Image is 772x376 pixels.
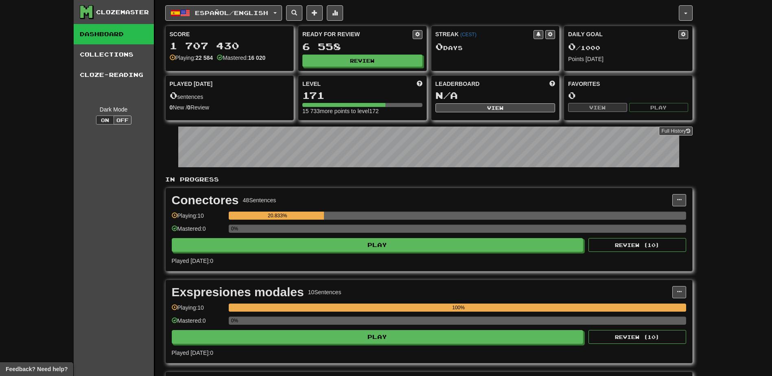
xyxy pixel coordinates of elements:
[588,330,686,344] button: Review (10)
[243,196,276,204] div: 48 Sentences
[172,258,213,264] span: Played [DATE]: 0
[568,30,678,39] div: Daily Goal
[170,41,290,51] div: 1 707 430
[302,80,321,88] span: Level
[172,304,225,317] div: Playing: 10
[172,330,584,344] button: Play
[302,30,413,38] div: Ready for Review
[302,90,422,101] div: 171
[306,5,323,21] button: Add sentence to collection
[435,41,443,52] span: 0
[170,104,173,111] strong: 0
[435,80,480,88] span: Leaderboard
[172,225,225,238] div: Mastered: 0
[302,55,422,67] button: Review
[568,55,688,63] div: Points [DATE]
[568,44,600,51] span: / 1000
[96,8,149,16] div: Clozemaster
[96,116,114,125] button: On
[435,42,555,52] div: Day s
[327,5,343,21] button: More stats
[231,304,686,312] div: 100%
[74,24,154,44] a: Dashboard
[114,116,131,125] button: Off
[172,212,225,225] div: Playing: 10
[308,288,341,296] div: 10 Sentences
[435,90,458,101] span: N/A
[170,54,213,62] div: Playing:
[74,44,154,65] a: Collections
[659,127,692,136] a: Full History
[217,54,265,62] div: Mastered:
[172,350,213,356] span: Played [DATE]: 0
[187,104,190,111] strong: 0
[170,90,177,101] span: 0
[170,80,213,88] span: Played [DATE]
[172,317,225,330] div: Mastered: 0
[302,42,422,52] div: 6 558
[248,55,265,61] strong: 16 020
[195,9,268,16] span: Español / English
[568,90,688,101] div: 0
[195,55,213,61] strong: 22 584
[435,30,534,38] div: Streak
[170,30,290,38] div: Score
[165,5,282,21] button: Español/English
[170,90,290,101] div: sentences
[80,105,148,114] div: Dark Mode
[172,238,584,252] button: Play
[588,238,686,252] button: Review (10)
[231,212,324,220] div: 20.833%
[172,194,239,206] div: Conectores
[435,103,555,112] button: View
[165,175,693,184] p: In Progress
[286,5,302,21] button: Search sentences
[460,32,477,37] a: (CEST)
[302,107,422,115] div: 15 733 more points to level 172
[6,365,68,373] span: Open feedback widget
[172,286,304,298] div: Exspresiones modales
[549,80,555,88] span: This week in points, UTC
[170,103,290,111] div: New / Review
[629,103,688,112] button: Play
[568,41,576,52] span: 0
[417,80,422,88] span: Score more points to level up
[568,103,627,112] button: View
[568,80,688,88] div: Favorites
[74,65,154,85] a: Cloze-Reading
